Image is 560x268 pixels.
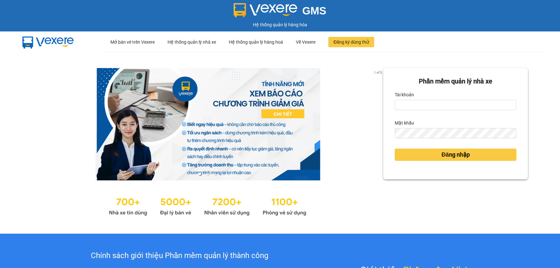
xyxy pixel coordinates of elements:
[39,250,320,262] div: Chính sách giới thiệu Phần mềm quản lý thành công
[372,68,383,76] p: 1 of 3
[328,37,374,47] button: Đăng ký dùng thử
[109,193,306,218] img: Statistics.png
[395,149,516,161] button: Đăng nhập
[296,32,315,52] div: Về Vexere
[395,100,516,110] input: Tài khoản
[333,39,369,46] span: Đăng ký dùng thử
[395,90,414,100] label: Tài khoản
[395,128,516,138] input: Mật khẩu
[395,118,414,128] label: Mật khẩu
[442,150,470,159] span: Đăng nhập
[199,173,201,175] li: slide item 1
[32,68,41,180] button: previous slide / item
[214,173,217,175] li: slide item 3
[229,32,283,52] div: Hệ thống quản lý hàng hoá
[206,173,209,175] li: slide item 2
[110,32,155,52] div: Mở bán vé trên Vexere
[374,68,383,180] button: next slide / item
[2,21,558,28] div: Hệ thống quản lý hàng hóa
[234,3,297,17] img: logo 2
[234,10,326,15] a: GMS
[302,5,326,17] span: GMS
[168,32,216,52] div: Hệ thống quản lý nhà xe
[395,76,516,86] div: Phần mềm quản lý nhà xe
[16,31,80,53] img: mbUUG5Q.png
